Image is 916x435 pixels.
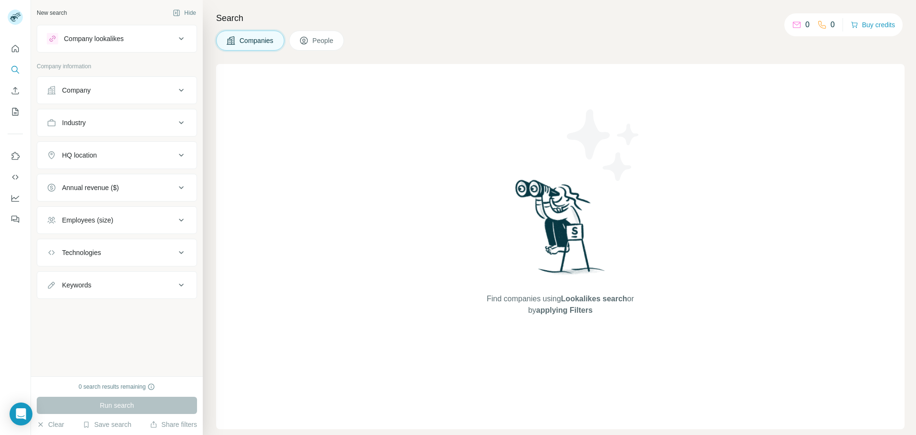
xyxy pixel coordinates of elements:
[8,61,23,78] button: Search
[79,382,156,391] div: 0 search results remaining
[8,211,23,228] button: Feedback
[37,27,197,50] button: Company lookalikes
[62,248,101,257] div: Technologies
[37,9,67,17] div: New search
[62,85,91,95] div: Company
[8,169,23,186] button: Use Surfe API
[8,103,23,120] button: My lists
[62,150,97,160] div: HQ location
[62,280,91,290] div: Keywords
[561,295,627,303] span: Lookalikes search
[37,111,197,134] button: Industry
[239,36,274,45] span: Companies
[851,18,895,32] button: Buy credits
[37,274,197,297] button: Keywords
[8,148,23,165] button: Use Surfe on LinkedIn
[62,118,86,127] div: Industry
[561,102,646,188] img: Surfe Illustration - Stars
[312,36,334,45] span: People
[62,215,113,225] div: Employees (size)
[37,144,197,167] button: HQ location
[536,306,593,314] span: applying Filters
[62,183,119,192] div: Annual revenue ($)
[8,40,23,57] button: Quick start
[150,420,197,429] button: Share filters
[831,19,835,31] p: 0
[64,34,124,43] div: Company lookalikes
[37,420,64,429] button: Clear
[37,209,197,232] button: Employees (size)
[484,293,636,316] span: Find companies using or by
[805,19,810,31] p: 0
[37,241,197,264] button: Technologies
[166,6,203,20] button: Hide
[216,11,905,25] h4: Search
[37,176,197,199] button: Annual revenue ($)
[10,403,32,425] div: Open Intercom Messenger
[37,62,197,71] p: Company information
[83,420,131,429] button: Save search
[8,82,23,99] button: Enrich CSV
[37,79,197,102] button: Company
[511,177,610,284] img: Surfe Illustration - Woman searching with binoculars
[8,190,23,207] button: Dashboard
